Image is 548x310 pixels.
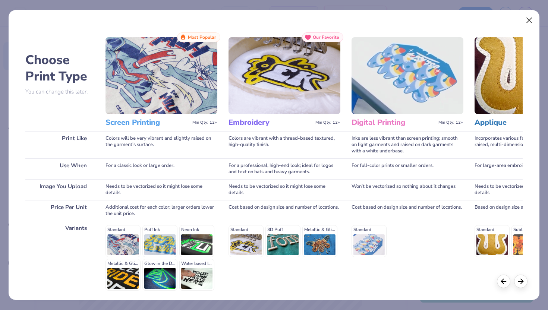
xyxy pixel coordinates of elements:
div: Cost based on design size and number of locations. [229,200,340,221]
span: Min Qty: 12+ [438,120,463,125]
span: Our Favorite [313,35,339,40]
div: For a professional, high-end look; ideal for logos and text on hats and heavy garments. [229,158,340,179]
div: Colors will be very vibrant and slightly raised on the garment's surface. [105,131,217,158]
span: Min Qty: 12+ [192,120,217,125]
div: Image You Upload [25,179,94,200]
h2: Choose Print Type [25,52,94,85]
div: For full-color prints or smaller orders. [352,158,463,179]
button: Close [522,13,536,28]
img: Screen Printing [105,37,217,114]
div: Use When [25,158,94,179]
div: Price Per Unit [25,200,94,221]
div: For a classic look or large order. [105,158,217,179]
div: Needs to be vectorized so it might lose some details [229,179,340,200]
span: Most Popular [188,35,216,40]
div: Needs to be vectorized so it might lose some details [105,179,217,200]
h3: Embroidery [229,118,312,127]
img: Embroidery [229,37,340,114]
h3: Screen Printing [105,118,189,127]
img: Digital Printing [352,37,463,114]
h3: Digital Printing [352,118,435,127]
div: Variants [25,221,94,295]
div: Additional cost for each color; larger orders lower the unit price. [105,200,217,221]
div: Inks are less vibrant than screen printing; smooth on light garments and raised on dark garments ... [352,131,463,158]
div: Print Like [25,131,94,158]
div: Won't be vectorized so nothing about it changes [352,179,463,200]
div: Cost based on design size and number of locations. [352,200,463,221]
div: Colors are vibrant with a thread-based textured, high-quality finish. [229,131,340,158]
span: Min Qty: 12+ [315,120,340,125]
p: You can change this later. [25,89,94,95]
